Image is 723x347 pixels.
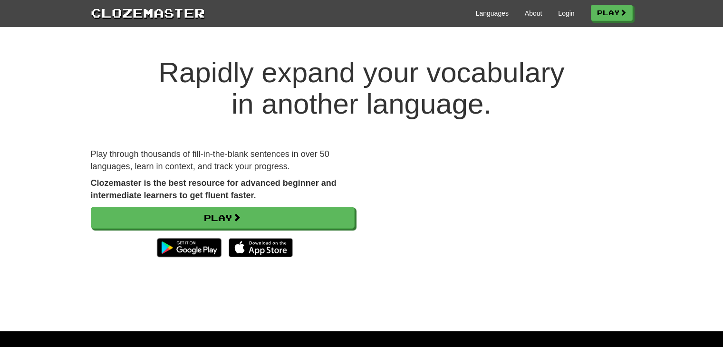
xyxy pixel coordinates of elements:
img: Get it on Google Play [152,233,226,262]
a: Play [91,207,355,229]
a: Clozemaster [91,4,205,21]
img: Download_on_the_App_Store_Badge_US-UK_135x40-25178aeef6eb6b83b96f5f2d004eda3bffbb37122de64afbaef7... [229,238,293,257]
a: Play [591,5,633,21]
p: Play through thousands of fill-in-the-blank sentences in over 50 languages, learn in context, and... [91,148,355,173]
a: Login [558,9,574,18]
a: Languages [476,9,509,18]
strong: Clozemaster is the best resource for advanced beginner and intermediate learners to get fluent fa... [91,178,337,200]
a: About [525,9,542,18]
